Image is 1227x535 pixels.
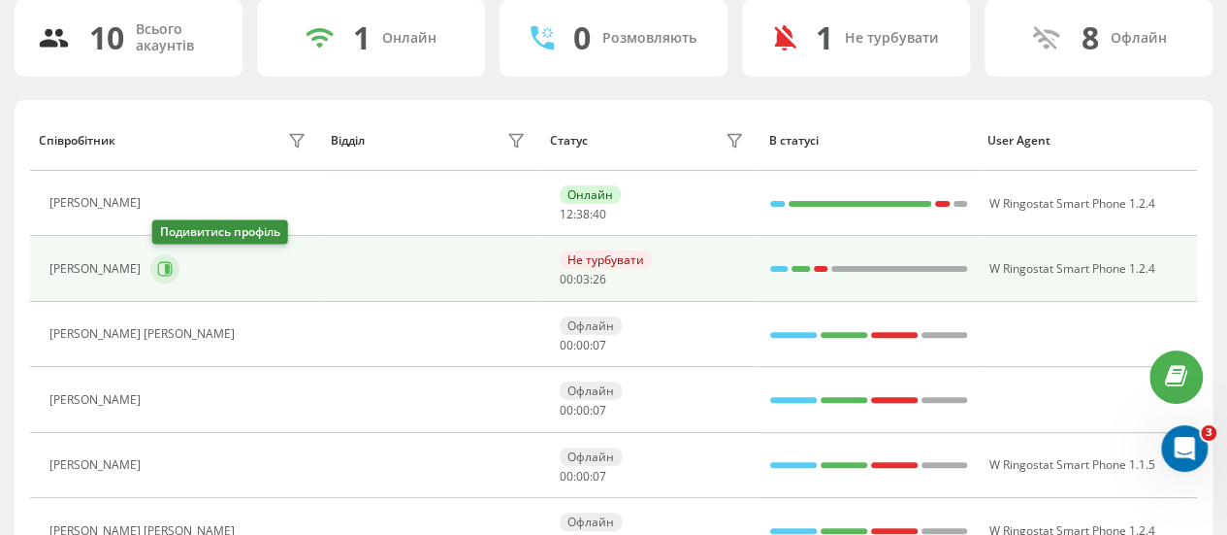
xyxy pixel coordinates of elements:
[152,220,288,245] div: Подивитись профіль
[1201,425,1216,441] span: 3
[593,337,606,353] span: 07
[560,317,622,335] div: Офлайн
[576,206,590,222] span: 38
[560,185,621,204] div: Онлайн
[602,30,696,47] div: Розмовляють
[331,134,365,148] div: Відділ
[560,382,622,400] div: Офлайн
[1111,30,1167,47] div: Офлайн
[89,19,124,56] div: 10
[576,402,590,418] span: 00
[560,208,606,221] div: : :
[987,134,1188,148] div: User Agent
[593,402,606,418] span: 07
[560,470,606,484] div: : :
[1161,425,1208,472] iframe: Intercom live chat
[845,30,939,47] div: Не турбувати
[49,327,240,341] div: [PERSON_NAME] [PERSON_NAME]
[49,458,145,472] div: [PERSON_NAME]
[988,456,1154,473] span: W Ringostat Smart Phone 1.1.5
[988,260,1154,277] span: W Ringostat Smart Phone 1.2.4
[573,19,591,56] div: 0
[988,195,1154,212] span: W Ringostat Smart Phone 1.2.4
[550,134,588,148] div: Статус
[560,468,573,485] span: 00
[39,134,115,148] div: Співробітник
[560,448,622,466] div: Офлайн
[560,513,622,531] div: Офлайн
[382,30,436,47] div: Онлайн
[560,271,573,287] span: 00
[49,262,145,276] div: [PERSON_NAME]
[136,21,219,54] div: Всього акаунтів
[560,339,606,352] div: : :
[49,196,145,210] div: [PERSON_NAME]
[560,206,573,222] span: 12
[560,251,652,269] div: Не турбувати
[560,273,606,286] div: : :
[560,337,573,353] span: 00
[576,337,590,353] span: 00
[576,271,590,287] span: 03
[768,134,969,148] div: В статусі
[576,468,590,485] span: 00
[560,404,606,418] div: : :
[353,19,371,56] div: 1
[816,19,833,56] div: 1
[593,206,606,222] span: 40
[593,468,606,485] span: 07
[1082,19,1099,56] div: 8
[49,393,145,407] div: [PERSON_NAME]
[593,271,606,287] span: 26
[560,402,573,418] span: 00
